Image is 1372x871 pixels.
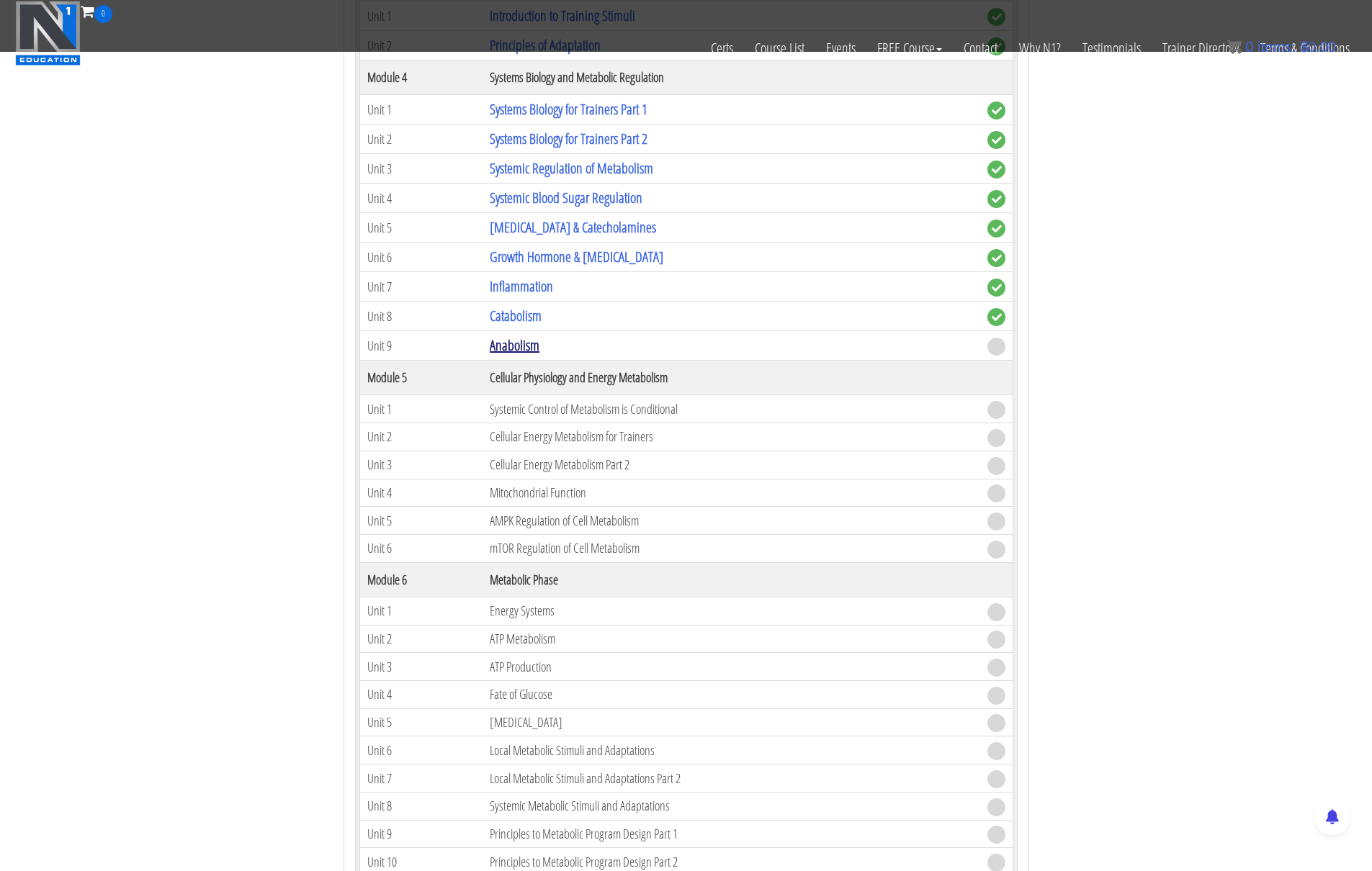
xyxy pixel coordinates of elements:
th: Metabolic Phase [483,562,979,597]
td: Unit 2 [359,125,483,154]
a: Events [815,23,866,73]
td: ATP Metabolism [483,625,979,653]
td: Mitochondrial Function [483,479,979,507]
a: [MEDICAL_DATA] & Catecholamines [490,217,656,237]
td: AMPK Regulation of Cell Metabolism [483,507,979,535]
span: complete [987,308,1005,326]
td: Unit 6 [359,736,483,764]
td: Unit 2 [359,423,483,451]
a: Catabolism [490,306,542,325]
span: $ [1300,39,1308,55]
td: Principles to Metabolic Program Design Part 1 [483,820,979,848]
span: items: [1257,39,1296,55]
td: Unit 5 [359,213,483,243]
td: Local Metabolic Stimuli and Adaptations [483,736,979,764]
a: Anabolism [490,335,539,355]
bdi: 0.00 [1300,39,1336,55]
td: Unit 7 [359,764,483,793]
span: complete [987,161,1005,179]
span: complete [987,190,1005,208]
a: Systemic Blood Sugar Regulation [490,188,642,207]
td: Unit 4 [359,184,483,213]
td: Local Metabolic Stimuli and Adaptations Part 2 [483,764,979,793]
a: FREE Course [866,23,953,73]
th: Module 4 [359,60,483,95]
a: Certs [700,23,744,73]
a: Systemic Regulation of Metabolism [490,158,653,178]
td: Unit 1 [359,395,483,423]
th: Module 6 [359,562,483,597]
td: Systemic Control of Metabolism is Conditional [483,395,979,423]
td: mTOR Regulation of Cell Metabolism [483,535,979,563]
td: Unit 4 [359,479,483,507]
td: Unit 5 [359,708,483,736]
td: Systemic Metabolic Stimuli and Adaptations [483,792,979,820]
a: Systems Biology for Trainers Part 1 [490,99,647,119]
td: Unit 7 [359,272,483,302]
th: Module 5 [359,361,483,395]
td: Unit 6 [359,535,483,563]
td: Cellular Energy Metabolism for Trainers [483,423,979,451]
td: Unit 5 [359,507,483,535]
td: Unit 4 [359,681,483,709]
span: complete [987,101,1005,119]
td: Unit 1 [359,95,483,125]
td: Unit 8 [359,302,483,331]
span: complete [987,220,1005,238]
td: Fate of Glucose [483,681,979,709]
td: ATP Production [483,653,979,681]
a: Inflammation [490,276,553,296]
td: Unit 3 [359,451,483,479]
a: Growth Hormone & [MEDICAL_DATA] [490,247,663,266]
td: Unit 8 [359,792,483,820]
a: Contact [953,23,1008,73]
a: Trainer Directory [1152,23,1250,73]
th: Cellular Physiology and Energy Metabolism [483,361,979,395]
td: [MEDICAL_DATA] [483,708,979,736]
a: Testimonials [1072,23,1152,73]
a: Systems Biology for Trainers Part 2 [490,129,647,148]
span: 0 [1245,39,1253,55]
td: Unit 6 [359,243,483,272]
td: Unit 2 [359,625,483,653]
a: Terms & Conditions [1250,23,1360,73]
td: Unit 3 [359,154,483,184]
img: icon11.png [1227,40,1242,54]
td: Energy Systems [483,597,979,625]
a: Course List [744,23,815,73]
td: Unit 3 [359,653,483,681]
img: n1-education [15,1,81,66]
td: Unit 9 [359,331,483,361]
span: complete [987,131,1005,149]
td: Unit 1 [359,597,483,625]
a: Why N1? [1008,23,1072,73]
th: Systems Biology and Metabolic Regulation [483,60,979,95]
a: 0 items: $0.00 [1227,39,1336,55]
span: complete [987,279,1005,297]
td: Cellular Energy Metabolism Part 2 [483,451,979,479]
span: complete [987,249,1005,267]
td: Unit 9 [359,820,483,848]
a: 0 [81,1,112,21]
span: 0 [94,5,112,23]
